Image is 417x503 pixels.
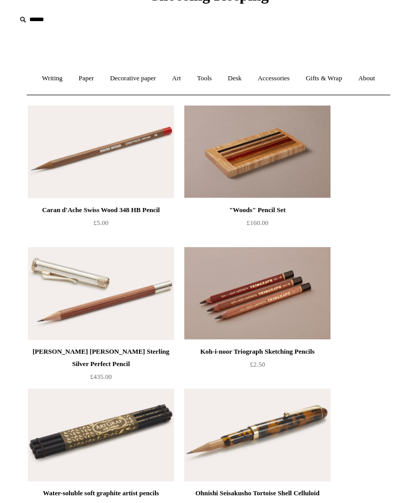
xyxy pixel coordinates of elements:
span: £2.50 [250,360,265,368]
a: Art [165,65,188,92]
a: Caran d'Ache Swiss Wood 348 HB Pencil Caran d'Ache Swiss Wood 348 HB Pencil [28,106,174,198]
img: Graf Von Faber-Castell Sterling Silver Perfect Pencil [28,247,174,340]
a: Koh-i-noor Triograph Sketching Pencils £2.50 [184,345,331,388]
span: £5.00 [93,219,108,227]
a: Decorative paper [103,65,163,92]
a: Gifts & Wrap [299,65,350,92]
a: "Woods" Pencil Set £160.00 [184,204,331,246]
a: Water-soluble soft graphite artist pencils Water-soluble soft graphite artist pencils [28,389,174,481]
div: "Woods" Pencil Set [187,204,328,216]
img: Ohnishi Seisakusho Tortoise Shell Celluloid Pencil Extender and Holder [184,389,331,481]
a: Writing [35,65,70,92]
div: Koh-i-noor Triograph Sketching Pencils [187,345,328,358]
a: Graf Von Faber-Castell Sterling Silver Perfect Pencil Graf Von Faber-Castell Sterling Silver Perf... [28,247,174,340]
a: Desk [221,65,249,92]
img: Water-soluble soft graphite artist pencils [28,389,174,481]
a: Koh-i-noor Triograph Sketching Pencils Koh-i-noor Triograph Sketching Pencils [184,247,331,340]
a: About [351,65,383,92]
a: Ohnishi Seisakusho Tortoise Shell Celluloid Pencil Extender and Holder Ohnishi Seisakusho Tortois... [184,389,331,481]
a: Paper [72,65,101,92]
span: £160.00 [247,219,268,227]
a: "Woods" Pencil Set "Woods" Pencil Set [184,106,331,198]
span: £435.00 [90,373,112,380]
img: Koh-i-noor Triograph Sketching Pencils [184,247,331,340]
div: Caran d'Ache Swiss Wood 348 HB Pencil [30,204,171,216]
img: "Woods" Pencil Set [184,106,331,198]
div: [PERSON_NAME] [PERSON_NAME] Sterling Silver Perfect Pencil [30,345,171,370]
img: Caran d'Ache Swiss Wood 348 HB Pencil [28,106,174,198]
a: Caran d'Ache Swiss Wood 348 HB Pencil £5.00 [28,204,174,246]
a: [PERSON_NAME] [PERSON_NAME] Sterling Silver Perfect Pencil £435.00 [28,345,174,388]
a: Accessories [251,65,297,92]
a: Tools [190,65,219,92]
div: Water-soluble soft graphite artist pencils [30,487,171,499]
